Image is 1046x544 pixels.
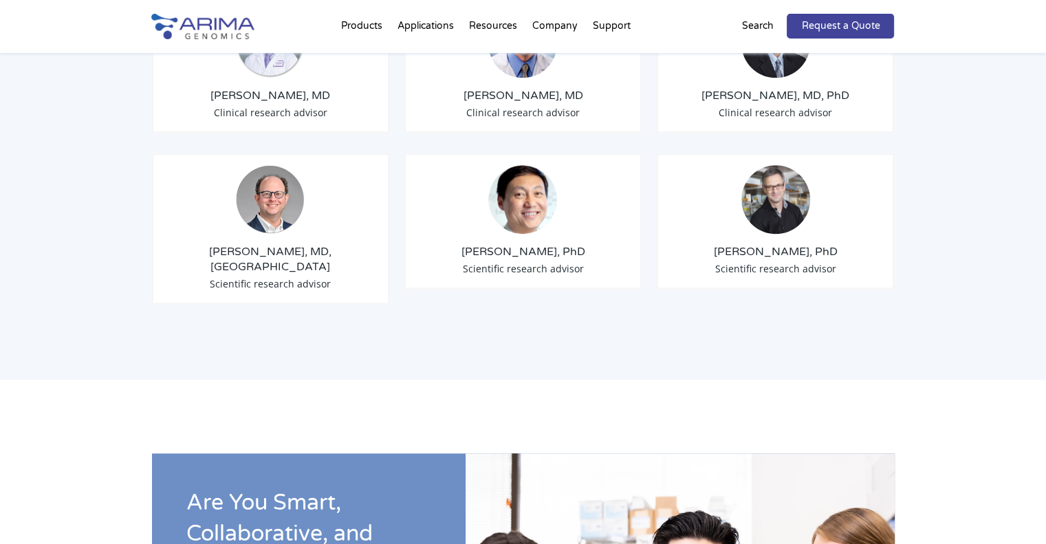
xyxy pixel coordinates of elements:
[214,106,327,119] span: Clinical research advisor
[416,244,631,259] h3: [PERSON_NAME], PhD
[164,88,378,103] h3: [PERSON_NAME], MD
[151,14,254,39] img: Arima-Genomics-logo
[488,165,557,234] img: Ellipse-47-3.png
[741,165,810,234] img: Job-Dekker_Scientific-Advisor.jpeg
[668,244,883,259] h3: [PERSON_NAME], PhD
[787,14,894,39] a: Request a Quote
[236,165,305,234] img: Aaron-Viny_Scientific-Advisory-Board_2.jpg
[715,262,836,275] span: Scientific research advisor
[210,277,331,290] span: Scientific research advisor
[466,106,580,119] span: Clinical research advisor
[719,106,832,119] span: Clinical research advisor
[741,17,773,35] p: Search
[462,262,583,275] span: Scientific research advisor
[164,244,378,274] h3: [PERSON_NAME], MD, [GEOGRAPHIC_DATA]
[416,88,631,103] h3: [PERSON_NAME], MD
[668,88,883,103] h3: [PERSON_NAME], MD, PhD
